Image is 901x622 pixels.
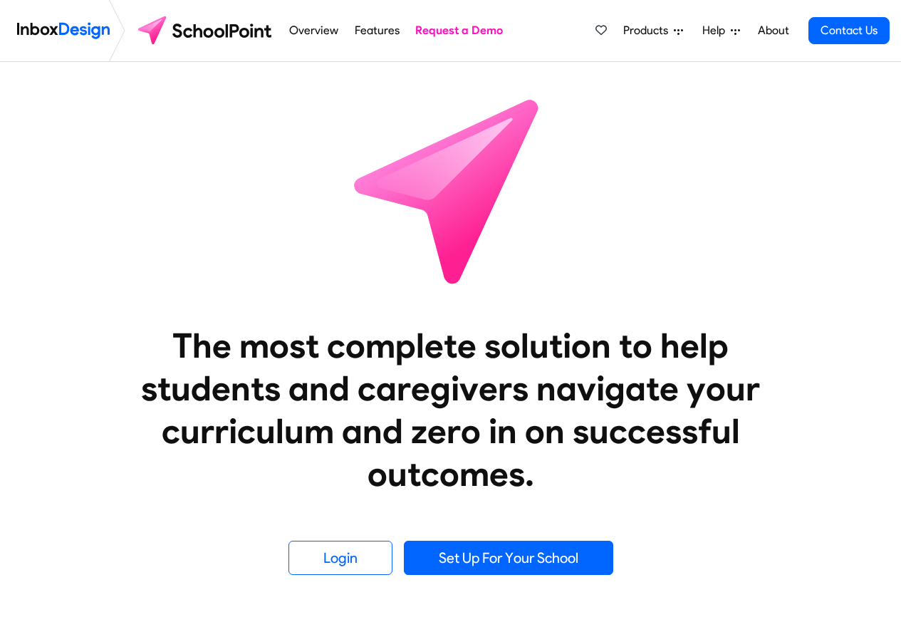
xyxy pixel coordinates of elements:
[323,62,579,318] img: icon_schoolpoint.svg
[113,324,789,495] heading: The most complete solution to help students and caregivers navigate your curriculum and zero in o...
[618,16,689,45] a: Products
[808,17,890,44] a: Contact Us
[131,14,281,48] img: schoolpoint logo
[350,16,403,45] a: Features
[412,16,507,45] a: Request a Demo
[702,22,731,39] span: Help
[754,16,793,45] a: About
[288,541,392,575] a: Login
[623,22,674,39] span: Products
[404,541,613,575] a: Set Up For Your School
[697,16,746,45] a: Help
[286,16,343,45] a: Overview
